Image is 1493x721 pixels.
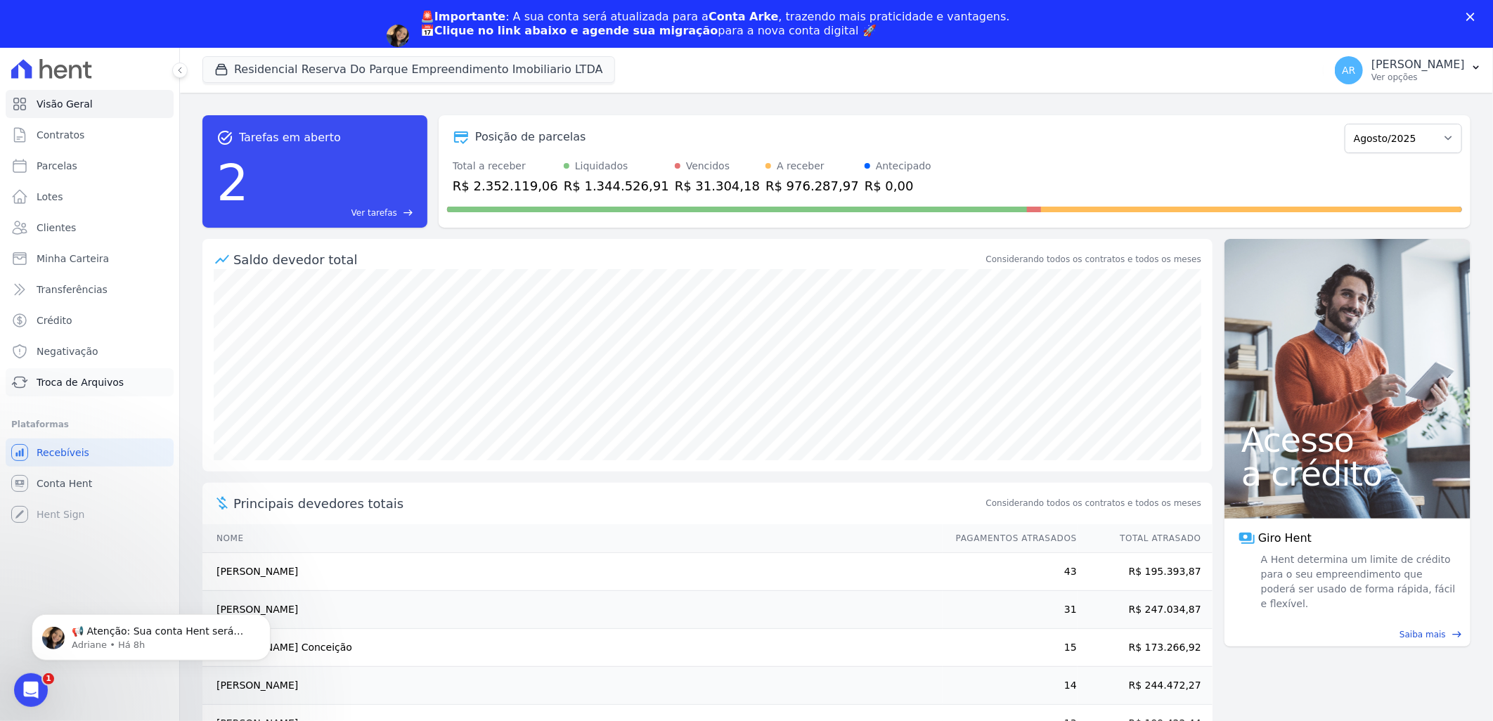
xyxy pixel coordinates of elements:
[1078,666,1213,704] td: R$ 244.472,27
[403,207,413,218] span: east
[43,673,54,684] span: 1
[37,159,77,173] span: Parcelas
[37,446,89,460] span: Recebíveis
[943,524,1078,553] th: Pagamentos Atrasados
[943,628,1078,666] td: 15
[202,666,943,704] td: [PERSON_NAME]
[216,129,233,146] span: task_alt
[37,344,98,358] span: Negativação
[202,552,943,590] td: [PERSON_NAME]
[1233,628,1462,641] a: Saiba mais east
[254,207,413,219] a: Ver tarefas east
[37,97,93,111] span: Visão Geral
[6,439,174,467] a: Recebíveis
[777,159,825,174] div: A receber
[6,183,174,211] a: Lotes
[865,176,931,195] div: R$ 0,00
[37,128,84,142] span: Contratos
[6,121,174,149] a: Contratos
[37,221,76,235] span: Clientes
[943,590,1078,628] td: 31
[876,159,931,174] div: Antecipado
[6,90,174,118] a: Visão Geral
[986,497,1201,509] span: Considerando todos os contratos e todos os meses
[37,252,109,266] span: Minha Carteira
[6,275,174,304] a: Transferências
[686,159,730,174] div: Vencidos
[943,666,1078,704] td: 14
[1078,524,1213,553] th: Total Atrasado
[1258,552,1456,611] span: A Hent determina um limite de crédito para o seu empreendimento que poderá ser usado de forma ráp...
[434,24,718,37] b: Clique no link abaixo e agende sua migração
[453,159,558,174] div: Total a receber
[986,253,1201,266] div: Considerando todos os contratos e todos os meses
[233,494,983,513] span: Principais devedores totais
[420,10,1010,38] div: : A sua conta será atualizada para a , trazendo mais praticidade e vantagens. 📅 para a nova conta...
[6,214,174,242] a: Clientes
[202,524,943,553] th: Nome
[387,25,409,47] img: Profile image for Adriane
[564,176,669,195] div: R$ 1.344.526,91
[1258,530,1312,547] span: Giro Hent
[420,10,505,23] b: 🚨Importante
[11,585,292,683] iframe: Intercom notifications mensagem
[37,313,72,327] span: Crédito
[1466,13,1480,21] div: Fechar
[1371,72,1465,83] p: Ver opções
[14,673,48,707] iframe: Intercom live chat
[453,176,558,195] div: R$ 2.352.119,06
[6,337,174,365] a: Negativação
[420,46,536,62] a: Agendar migração
[1241,457,1454,491] span: a crédito
[37,282,108,297] span: Transferências
[37,190,63,204] span: Lotes
[6,469,174,498] a: Conta Hent
[1452,629,1462,639] span: east
[1400,628,1446,641] span: Saiba mais
[6,368,174,396] a: Troca de Arquivos
[351,207,397,219] span: Ver tarefas
[202,56,615,83] button: Residencial Reserva Do Parque Empreendimento Imobiliario LTDA
[1078,628,1213,666] td: R$ 173.266,92
[216,146,249,219] div: 2
[709,10,778,23] b: Conta Arke
[943,552,1078,590] td: 43
[239,129,341,146] span: Tarefas em aberto
[6,306,174,334] a: Crédito
[1324,51,1493,90] button: AR [PERSON_NAME] Ver opções
[675,176,760,195] div: R$ 31.304,18
[6,245,174,273] a: Minha Carteira
[1371,58,1465,72] p: [PERSON_NAME]
[1241,423,1454,457] span: Acesso
[1078,590,1213,628] td: R$ 247.034,87
[1078,552,1213,590] td: R$ 195.393,87
[6,152,174,180] a: Parcelas
[765,176,859,195] div: R$ 976.287,97
[475,129,586,145] div: Posição de parcelas
[202,628,943,666] td: [PERSON_NAME] Conceição
[37,476,92,491] span: Conta Hent
[1342,65,1355,75] span: AR
[37,375,124,389] span: Troca de Arquivos
[11,416,168,433] div: Plataformas
[202,590,943,628] td: [PERSON_NAME]
[575,159,628,174] div: Liquidados
[233,250,983,269] div: Saldo devedor total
